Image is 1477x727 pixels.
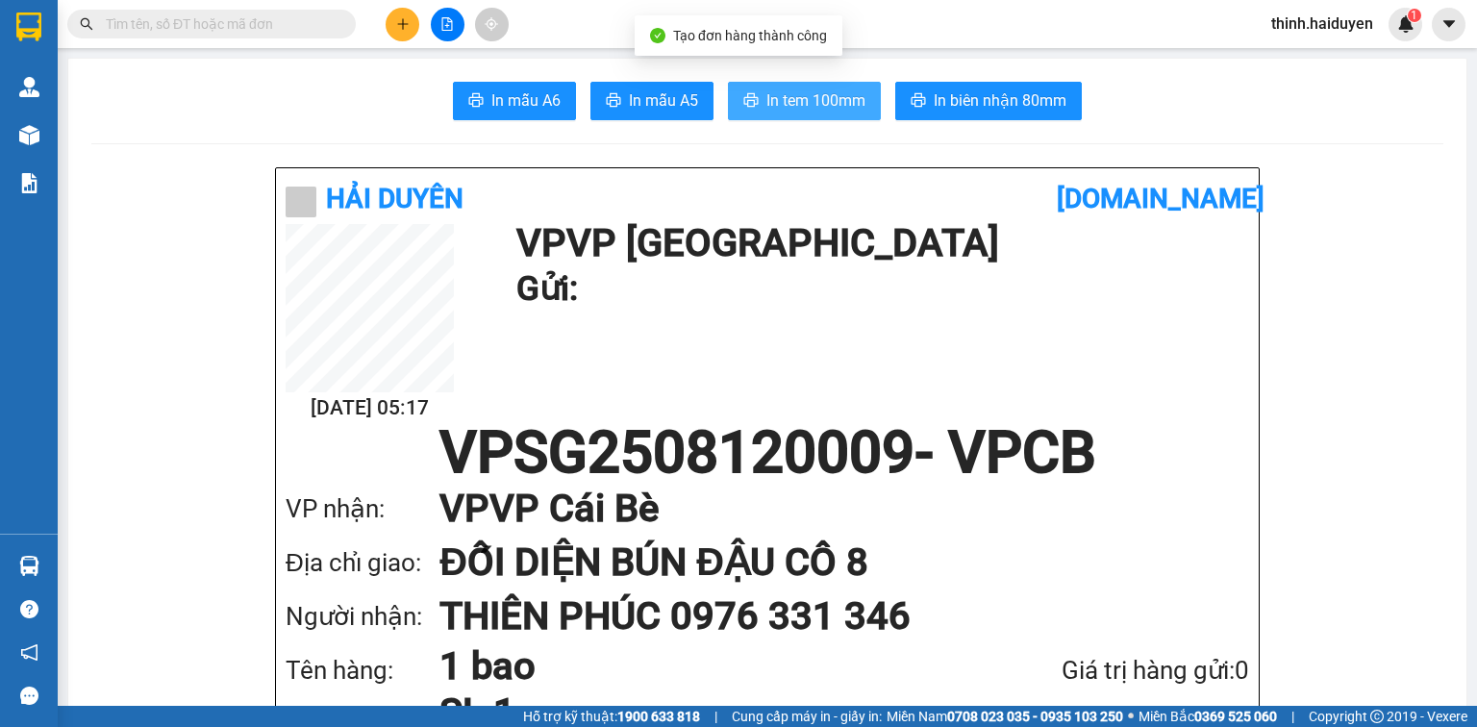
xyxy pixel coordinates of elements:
[606,92,621,111] span: printer
[106,13,333,35] input: Tìm tên, số ĐT hoặc mã đơn
[516,263,1239,315] h1: Gửi:
[523,706,700,727] span: Hỗ trợ kỹ thuật:
[439,589,1211,643] h1: THIÊN PHÚC 0976 331 346
[225,39,380,63] div: HIỀN KHA
[1256,12,1389,36] span: thinh.haiduyen
[650,28,665,43] span: check-circle
[960,651,1249,690] div: Giá trị hàng gửi: 0
[590,82,713,120] button: printerIn mẫu A5
[714,706,717,727] span: |
[326,183,463,214] b: Hải Duyên
[617,709,700,724] strong: 1900 633 818
[732,706,882,727] span: Cung cấp máy in - giấy in:
[1411,9,1417,22] span: 1
[396,17,410,31] span: plus
[16,16,212,63] div: VP [GEOGRAPHIC_DATA]
[431,8,464,41] button: file-add
[1440,15,1458,33] span: caret-down
[439,643,960,689] h1: 1 bao
[20,687,38,705] span: message
[439,536,1211,589] h1: ĐỐI DIỆN BÚN ĐẬU CÔ 8
[491,88,561,113] span: In mẫu A6
[728,82,881,120] button: printerIn tem 100mm
[222,101,382,128] div: 120.000
[673,28,827,43] span: Tạo đơn hàng thành công
[225,16,380,39] div: VP Cai Lậy
[895,82,1082,120] button: printerIn biên nhận 80mm
[284,138,310,164] span: SL
[80,17,93,31] span: search
[629,88,698,113] span: In mẫu A5
[286,651,439,690] div: Tên hàng:
[1432,8,1465,41] button: caret-down
[16,13,41,41] img: logo-vxr
[225,63,380,89] div: 0846244944
[947,709,1123,724] strong: 0708 023 035 - 0935 103 250
[1139,706,1277,727] span: Miền Bắc
[225,18,271,38] span: Nhận:
[1194,709,1277,724] strong: 0369 525 060
[20,600,38,618] span: question-circle
[1291,706,1294,727] span: |
[934,88,1066,113] span: In biên nhận 80mm
[19,173,39,193] img: solution-icon
[485,17,498,31] span: aim
[19,77,39,97] img: warehouse-icon
[20,643,38,662] span: notification
[1057,183,1264,214] b: [DOMAIN_NAME]
[516,224,1239,263] h1: VP VP [GEOGRAPHIC_DATA]
[19,556,39,576] img: warehouse-icon
[286,543,439,583] div: Địa chỉ giao:
[222,106,267,126] span: Chưa :
[286,392,454,424] h2: [DATE] 05:17
[286,424,1249,482] h1: VPSG2508120009 - VPCB
[286,597,439,637] div: Người nhận:
[16,139,380,163] div: Tên hàng: 2 KIỆN ĐEN KV ( : 2 )
[766,88,865,113] span: In tem 100mm
[1408,9,1421,22] sup: 1
[16,18,46,38] span: Gửi:
[887,706,1123,727] span: Miền Nam
[439,482,1211,536] h1: VP VP Cái Bè
[1370,710,1384,723] span: copyright
[743,92,759,111] span: printer
[19,125,39,145] img: warehouse-icon
[468,92,484,111] span: printer
[453,82,576,120] button: printerIn mẫu A6
[1128,713,1134,720] span: ⚪️
[475,8,509,41] button: aim
[1397,15,1414,33] img: icon-new-feature
[386,8,419,41] button: plus
[286,489,439,529] div: VP nhận:
[440,17,454,31] span: file-add
[911,92,926,111] span: printer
